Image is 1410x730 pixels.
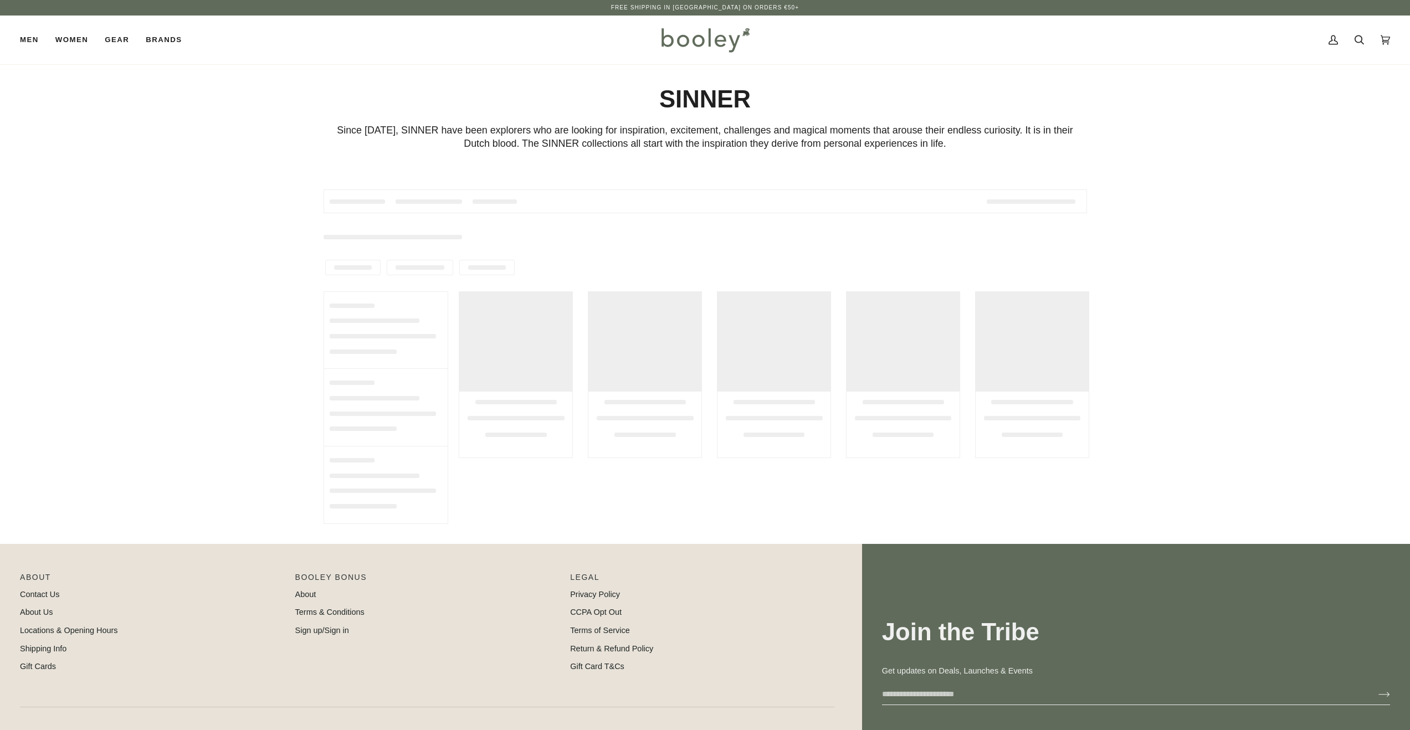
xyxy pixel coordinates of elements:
[55,34,88,45] span: Women
[295,608,365,616] a: Terms & Conditions
[570,608,622,616] a: CCPA Opt Out
[611,3,799,12] p: Free Shipping in [GEOGRAPHIC_DATA] on Orders €50+
[20,608,53,616] a: About Us
[882,617,1390,647] h3: Join the Tribe
[882,665,1390,677] p: Get updates on Deals, Launches & Events
[105,34,129,45] span: Gear
[324,84,1087,115] h1: SINNER
[20,590,59,599] a: Contact Us
[146,34,182,45] span: Brands
[570,572,834,589] p: Pipeline_Footer Sub
[657,24,753,56] img: Booley
[20,572,284,589] p: Pipeline_Footer Main
[20,626,118,635] a: Locations & Opening Hours
[20,662,56,671] a: Gift Cards
[47,16,96,64] a: Women
[324,124,1087,151] p: Since [DATE], SINNER have been explorers who are looking for inspiration, excitement, challenges ...
[570,662,624,671] a: Gift Card T&Cs
[295,626,349,635] a: Sign up/Sign in
[570,590,620,599] a: Privacy Policy
[20,644,66,653] a: Shipping Info
[570,644,653,653] a: Return & Refund Policy
[295,590,316,599] a: About
[20,34,39,45] span: Men
[137,16,190,64] a: Brands
[882,684,1361,705] input: your-email@example.com
[20,16,47,64] a: Men
[96,16,137,64] a: Gear
[295,572,560,589] p: Booley Bonus
[1361,685,1390,703] button: Join
[570,626,630,635] a: Terms of Service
